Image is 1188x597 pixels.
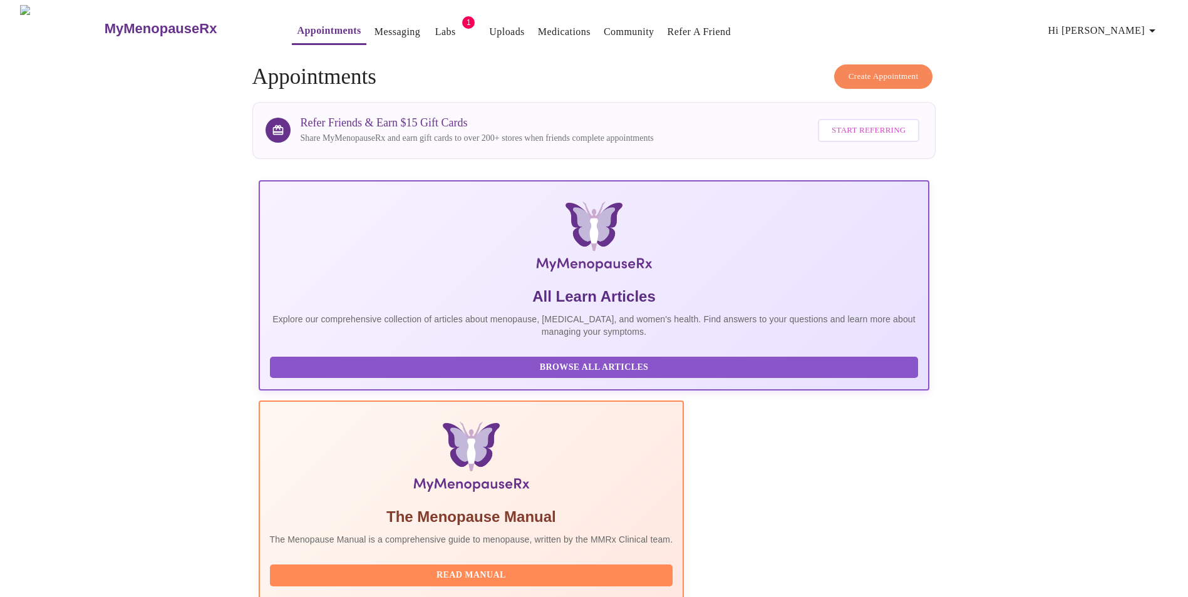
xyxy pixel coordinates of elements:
button: Browse All Articles [270,357,919,379]
span: Browse All Articles [282,360,906,375]
a: Read Manual [270,569,676,579]
h3: MyMenopauseRx [105,21,217,37]
p: Explore our comprehensive collection of articles about menopause, [MEDICAL_DATA], and women's hea... [270,313,919,338]
a: MyMenopauseRx [103,7,267,51]
button: Start Referring [818,119,919,142]
a: Labs [435,23,456,41]
a: Messaging [374,23,420,41]
a: Uploads [489,23,525,41]
button: Labs [425,19,465,44]
span: Create Appointment [849,69,919,84]
p: The Menopause Manual is a comprehensive guide to menopause, written by the MMRx Clinical team. [270,533,673,546]
a: Community [604,23,654,41]
p: Share MyMenopauseRx and earn gift cards to over 200+ stores when friends complete appointments [301,132,654,145]
img: MyMenopauseRx Logo [371,202,818,277]
button: Messaging [369,19,425,44]
img: Menopause Manual [334,422,609,497]
button: Create Appointment [834,64,933,89]
a: Refer a Friend [668,23,731,41]
button: Medications [533,19,596,44]
h5: The Menopause Manual [270,507,673,527]
a: Appointments [297,22,361,39]
a: Medications [538,23,591,41]
button: Hi [PERSON_NAME] [1043,18,1165,43]
h3: Refer Friends & Earn $15 Gift Cards [301,116,654,130]
button: Community [599,19,659,44]
span: Hi [PERSON_NAME] [1048,22,1160,39]
span: Start Referring [832,123,906,138]
a: Start Referring [815,113,922,148]
span: Read Manual [282,568,661,583]
button: Uploads [484,19,530,44]
img: MyMenopauseRx Logo [20,5,103,52]
button: Refer a Friend [663,19,736,44]
button: Read Manual [270,564,673,586]
span: 1 [462,16,475,29]
button: Appointments [292,18,366,45]
a: Browse All Articles [270,361,922,372]
h4: Appointments [252,64,936,89]
h5: All Learn Articles [270,287,919,307]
